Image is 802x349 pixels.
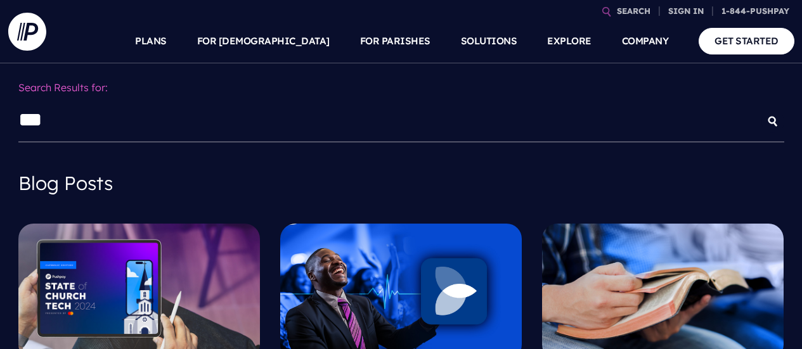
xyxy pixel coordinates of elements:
a: FOR PARISHES [360,19,430,63]
a: PLANS [135,19,167,63]
a: EXPLORE [547,19,592,63]
a: COMPANY [622,19,669,63]
p: Search Results for: [18,73,784,102]
a: FOR [DEMOGRAPHIC_DATA] [197,19,330,63]
h4: Blog Posts [18,163,784,203]
a: SOLUTIONS [461,19,517,63]
a: GET STARTED [699,28,794,54]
